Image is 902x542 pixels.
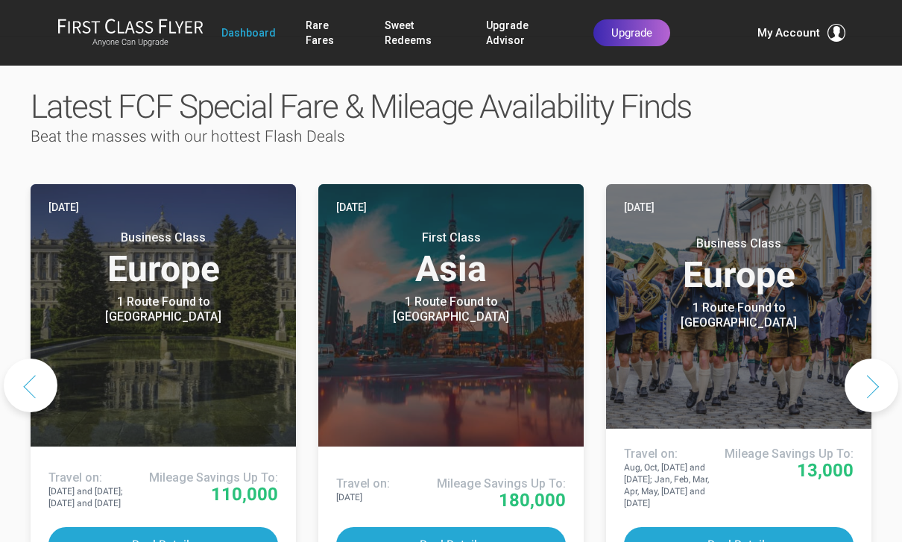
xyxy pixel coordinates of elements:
[845,359,898,412] button: Next slide
[57,18,204,34] img: First Class Flyer
[358,230,544,245] small: First Class
[31,87,691,126] span: Latest FCF Special Fare & Mileage Availability Finds
[358,294,544,324] div: 1 Route Found to [GEOGRAPHIC_DATA]
[221,19,276,46] a: Dashboard
[70,294,256,324] div: 1 Route Found to [GEOGRAPHIC_DATA]
[593,19,670,46] a: Upgrade
[646,300,832,330] div: 1 Route Found to [GEOGRAPHIC_DATA]
[70,230,256,245] small: Business Class
[306,12,355,54] a: Rare Fares
[624,236,854,293] h3: Europe
[385,12,457,54] a: Sweet Redeems
[48,199,79,215] time: [DATE]
[318,184,584,447] img: TOKYO.jpg
[336,230,566,287] h3: Asia
[57,37,204,48] small: Anyone Can Upgrade
[57,18,204,48] a: First Class FlyerAnyone Can Upgrade
[31,127,345,145] span: Beat the masses with our hottest Flash Deals
[48,230,278,287] h3: Europe
[757,24,820,42] span: My Account
[646,236,832,251] small: Business Class
[757,24,845,42] button: My Account
[486,12,563,54] a: Upgrade Advisor
[336,199,367,215] time: [DATE]
[4,359,57,412] button: Previous slide
[624,199,655,215] time: [DATE]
